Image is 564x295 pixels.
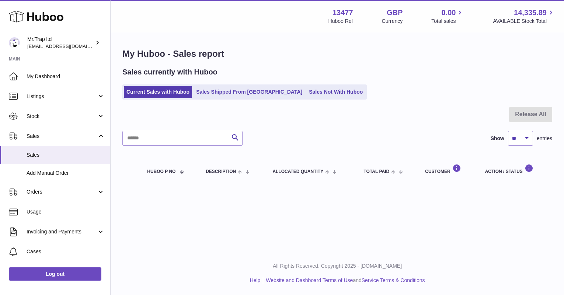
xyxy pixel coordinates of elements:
[9,267,101,281] a: Log out
[491,135,504,142] label: Show
[272,169,323,174] span: ALLOCATED Quantity
[147,169,175,174] span: Huboo P no
[425,164,470,174] div: Customer
[116,263,558,270] p: All Rights Reserved. Copyright 2025 - [DOMAIN_NAME]
[328,18,353,25] div: Huboo Ref
[431,8,464,25] a: 0.00 Total sales
[263,277,425,284] li: and
[27,133,97,140] span: Sales
[122,67,217,77] h2: Sales currently with Huboo
[306,86,365,98] a: Sales Not With Huboo
[514,8,547,18] span: 14,335.89
[382,18,403,25] div: Currency
[537,135,552,142] span: entries
[27,43,108,49] span: [EMAIL_ADDRESS][DOMAIN_NAME]
[9,37,20,48] img: office@grabacz.eu
[387,8,403,18] strong: GBP
[362,277,425,283] a: Service Terms & Conditions
[493,18,555,25] span: AVAILABLE Stock Total
[27,73,105,80] span: My Dashboard
[431,18,464,25] span: Total sales
[194,86,305,98] a: Sales Shipped From [GEOGRAPHIC_DATA]
[27,248,105,255] span: Cases
[363,169,389,174] span: Total paid
[27,188,97,195] span: Orders
[333,8,353,18] strong: 13477
[493,8,555,25] a: 14,335.89 AVAILABLE Stock Total
[27,170,105,177] span: Add Manual Order
[27,208,105,215] span: Usage
[250,277,261,283] a: Help
[266,277,353,283] a: Website and Dashboard Terms of Use
[27,93,97,100] span: Listings
[485,164,545,174] div: Action / Status
[27,228,97,235] span: Invoicing and Payments
[124,86,192,98] a: Current Sales with Huboo
[27,152,105,159] span: Sales
[27,36,94,50] div: Mr.Trap ltd
[442,8,456,18] span: 0.00
[206,169,236,174] span: Description
[27,113,97,120] span: Stock
[122,48,552,60] h1: My Huboo - Sales report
